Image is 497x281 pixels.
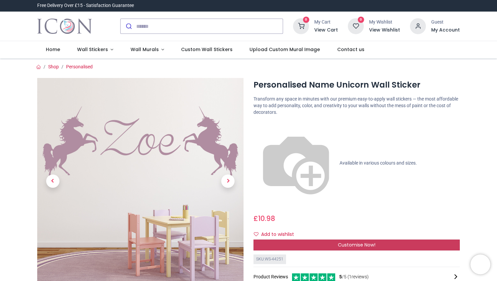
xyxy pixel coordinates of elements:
a: 0 [293,23,309,29]
span: 10.98 [258,214,275,223]
h1: Personalised Name Unicorn Wall Sticker [253,79,460,91]
img: Icon Wall Stickers [37,17,92,35]
sup: 0 [303,17,309,23]
iframe: Brevo live chat [470,254,490,274]
span: /5 ( 1 reviews) [339,274,369,280]
span: 5 [339,274,342,279]
div: My Wishlist [369,19,400,26]
a: Logo of Icon Wall Stickers [37,17,92,35]
a: Personalised [66,64,93,69]
span: Previous [46,175,59,188]
div: Free Delivery Over £15 - Satisfaction Guarantee [37,2,134,9]
i: Add to wishlist [254,232,258,237]
span: Custom Wall Stickers [181,46,233,53]
span: Wall Stickers [77,46,108,53]
span: Available in various colours and sizes. [340,160,417,166]
button: Submit [121,19,136,34]
div: SKU: WS-44251 [253,254,286,264]
span: Home [46,46,60,53]
iframe: Customer reviews powered by Trustpilot [320,2,460,9]
img: color-wheel.png [253,121,339,206]
a: Wall Murals [122,41,173,58]
span: Contact us [337,46,364,53]
span: Customise Now! [338,242,375,248]
a: My Account [431,27,460,34]
button: Add to wishlistAdd to wishlist [253,229,300,240]
a: 0 [348,23,364,29]
a: Previous [37,109,68,253]
div: My Cart [314,19,338,26]
a: Next [213,109,244,253]
a: Shop [48,64,59,69]
a: View Wishlist [369,27,400,34]
span: Next [221,175,235,188]
a: Wall Stickers [68,41,122,58]
p: Transform any space in minutes with our premium easy-to-apply wall stickers — the most affordable... [253,96,460,115]
sup: 0 [358,17,364,23]
span: £ [253,214,275,223]
div: Guest [431,19,460,26]
span: Upload Custom Mural Image [249,46,320,53]
a: View Cart [314,27,338,34]
span: Wall Murals [131,46,159,53]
